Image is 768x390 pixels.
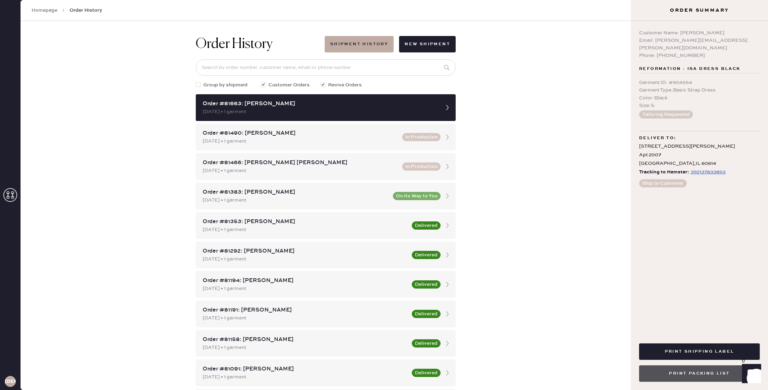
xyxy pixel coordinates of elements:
[735,359,765,389] iframe: Front Chat
[203,285,408,292] div: [DATE] • 1 garment
[5,379,16,384] h3: [DEMOGRAPHIC_DATA]
[639,179,687,187] button: Ship to Customer
[203,159,398,167] div: Order #81466: [PERSON_NAME] [PERSON_NAME]
[639,79,760,86] div: Garment ID : # 904554
[70,7,102,14] span: Order History
[203,188,389,196] div: Order #81383: [PERSON_NAME]
[639,65,741,73] span: Reformation - Isa Dress Black
[639,110,693,119] button: Tailoring Requested
[203,226,408,233] div: [DATE] • 1 garment
[325,36,394,52] button: Shipment History
[691,168,725,176] div: https://www.fedex.com/apps/fedextrack/?tracknumbers=392137833893&cntry_code=US
[203,167,398,174] div: [DATE] • 1 garment
[328,81,362,89] span: Revive Orders
[203,218,408,226] div: Order #81353: [PERSON_NAME]
[639,86,760,94] div: Garment Type : Basic Strap Dress
[203,306,408,314] div: Order #81191: [PERSON_NAME]
[639,29,760,37] div: Customer Name: [PERSON_NAME]
[203,81,248,89] span: Group by shipment
[203,100,436,108] div: Order #81663: [PERSON_NAME]
[393,192,441,200] button: On Its Way to You
[412,369,441,377] button: Delivered
[203,255,408,263] div: [DATE] • 1 garment
[639,365,760,382] button: Print Packing List
[639,348,760,354] a: Print Shipping Label
[196,36,273,52] h1: Order History
[268,81,310,89] span: Customer Orders
[639,52,760,59] div: Phone: [PHONE_NUMBER]
[399,36,456,52] button: New Shipment
[203,365,408,373] div: Order #81091: [PERSON_NAME]
[203,196,389,204] div: [DATE] • 1 garment
[203,247,408,255] div: Order #81292: [PERSON_NAME]
[639,94,760,102] div: Color : Black
[203,277,408,285] div: Order #81194: [PERSON_NAME]
[32,7,57,14] a: Homepage
[639,343,760,360] button: Print Shipping Label
[639,37,760,52] div: Email: [PERSON_NAME][EMAIL_ADDRESS][PERSON_NAME][DOMAIN_NAME]
[196,59,456,76] input: Search by order number, customer name, email or phone number
[412,310,441,318] button: Delivered
[639,102,760,109] div: Size : S
[402,162,441,171] button: In Production
[412,280,441,289] button: Delivered
[639,168,689,176] span: Tracking to Hemster:
[412,339,441,348] button: Delivered
[203,137,398,145] div: [DATE] • 1 garment
[689,168,725,176] a: 392137833893
[402,133,441,141] button: In Production
[203,336,408,344] div: Order #81158: [PERSON_NAME]
[631,7,768,14] h3: Order Summary
[203,314,408,322] div: [DATE] • 1 garment
[203,373,408,381] div: [DATE] • 1 garment
[412,221,441,230] button: Delivered
[203,129,398,137] div: Order #81490: [PERSON_NAME]
[639,134,676,142] span: Deliver to:
[412,251,441,259] button: Delivered
[203,344,408,351] div: [DATE] • 1 garment
[639,142,760,168] div: [STREET_ADDRESS][PERSON_NAME] Apt 2007 [GEOGRAPHIC_DATA] , IL 60614
[203,108,436,115] div: [DATE] • 1 garment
